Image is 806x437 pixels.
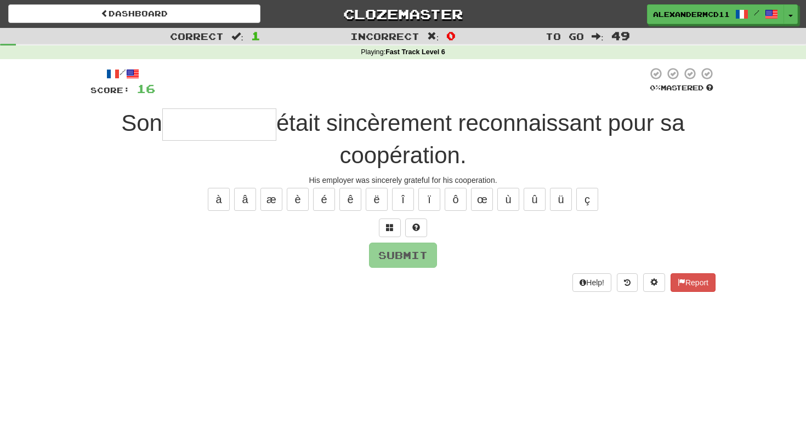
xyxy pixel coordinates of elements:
[313,188,335,211] button: é
[170,31,224,42] span: Correct
[137,82,155,95] span: 16
[524,188,546,211] button: û
[427,32,439,41] span: :
[276,110,685,168] span: était sincèrement reconnaissant pour sa coopération.
[671,273,716,292] button: Report
[234,188,256,211] button: â
[90,85,130,95] span: Score:
[546,31,584,42] span: To go
[592,32,604,41] span: :
[8,4,260,23] a: Dashboard
[208,188,230,211] button: à
[445,188,467,211] button: ô
[366,188,388,211] button: ë
[471,188,493,211] button: œ
[576,188,598,211] button: ç
[90,67,155,81] div: /
[611,29,630,42] span: 49
[572,273,611,292] button: Help!
[550,188,572,211] button: ü
[653,9,730,19] span: Alexandermcd11
[260,188,282,211] button: æ
[339,188,361,211] button: ê
[369,243,437,268] button: Submit
[405,219,427,237] button: Single letter hint - you only get 1 per sentence and score half the points! alt+h
[648,83,716,93] div: Mastered
[754,9,759,16] span: /
[90,175,716,186] div: His employer was sincerely grateful for his cooperation.
[446,29,456,42] span: 0
[231,32,243,41] span: :
[350,31,419,42] span: Incorrect
[617,273,638,292] button: Round history (alt+y)
[277,4,529,24] a: Clozemaster
[251,29,260,42] span: 1
[497,188,519,211] button: ù
[647,4,784,24] a: Alexandermcd11 /
[287,188,309,211] button: è
[385,48,445,56] strong: Fast Track Level 6
[392,188,414,211] button: î
[650,83,661,92] span: 0 %
[121,110,162,136] span: Son
[418,188,440,211] button: ï
[379,219,401,237] button: Switch sentence to multiple choice alt+p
